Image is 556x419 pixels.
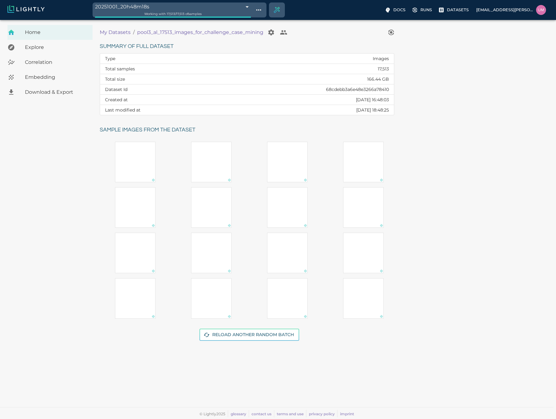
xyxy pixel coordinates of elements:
[420,7,432,13] p: Runs
[100,125,399,135] h6: Sample images from the dataset
[199,329,299,341] button: Reload another random batch
[213,64,394,74] td: 17,513
[100,26,385,39] nav: breadcrumb
[100,84,213,95] th: Dataset Id
[25,59,88,66] span: Correlation
[447,7,469,13] p: Datasets
[95,2,251,11] div: 20251001_20h48m18s
[213,54,394,64] td: Images
[277,26,290,39] button: Collaborate on your dataset
[100,105,213,115] th: Last modified at
[100,74,213,84] th: Total size
[7,5,45,13] img: Lightly
[410,5,434,15] label: Runs
[25,74,88,81] span: Embedding
[231,412,246,416] a: glossary
[100,95,213,105] th: Created at
[25,88,88,96] span: Download & Export
[252,412,271,416] a: contact us
[7,40,93,55] a: Explore
[385,26,397,39] button: View worker run detail
[25,29,88,36] span: Home
[265,26,277,39] button: Manage your dataset
[213,84,394,95] td: 68cdebb3a6e48e3266a78410
[476,7,534,13] p: [EMAIL_ADDRESS][PERSON_NAME][DOMAIN_NAME]
[437,5,471,15] label: Datasets
[100,29,131,36] a: My Datasets
[7,55,93,70] a: Correlation
[25,44,88,51] span: Explore
[383,5,408,15] label: Docs
[213,95,394,105] td: [DATE] 16:48:03
[137,29,263,36] a: pool3_al_17513_images_for_challenge_case_mining
[144,12,202,16] span: Working with 17,513 / 17,513 of samples
[393,7,405,13] p: Docs
[7,25,93,100] nav: explore, analyze, sample, metadata, embedding, correlations label, download your dataset
[253,5,264,15] button: Show tag tree
[309,412,335,416] a: privacy policy
[133,29,135,36] li: /
[213,105,394,115] td: [DATE] 18:48:25
[213,74,394,84] td: 166.44 GB
[277,412,304,416] a: terms and use
[7,85,93,100] a: Download & Export
[100,64,213,74] th: Total samples
[7,25,93,40] a: Home
[269,2,284,17] div: Create selection
[474,3,549,17] label: [EMAIL_ADDRESS][PERSON_NAME][DOMAIN_NAME]uma.govindarajan@bluerivertech.com
[100,54,213,64] th: Type
[7,70,93,85] a: Embedding
[199,412,225,416] span: © Lightly 2025
[340,412,354,416] a: imprint
[536,5,546,15] img: uma.govindarajan@bluerivertech.com
[100,54,394,115] table: dataset summary
[100,42,394,51] h6: Summary of full dataset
